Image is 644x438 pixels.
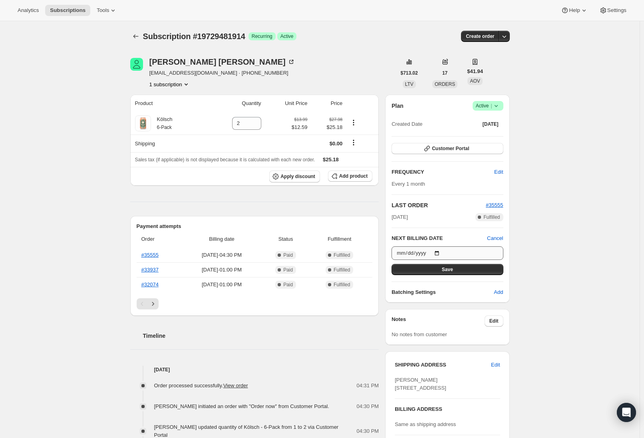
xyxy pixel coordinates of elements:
span: Active [476,102,500,110]
span: Every 1 month [392,181,425,187]
a: #35555 [141,252,159,258]
span: Tools [97,7,109,14]
span: [PERSON_NAME] initiated an order with "Order now" from Customer Portal. [154,403,329,409]
button: 17 [437,67,452,79]
span: Subscription #19729481914 [143,32,245,41]
span: | [491,103,492,109]
button: Cancel [487,234,503,242]
span: [DATE] [392,213,408,221]
button: Analytics [13,5,44,16]
div: Kölsch [151,115,173,131]
button: Help [556,5,592,16]
button: Edit [486,359,505,371]
span: Paid [283,252,293,258]
button: Settings [594,5,631,16]
button: Edit [485,315,503,327]
span: [PERSON_NAME] updated quantity of Kölsch - 6-Pack from 1 to 2 via Customer Portal [154,424,339,438]
th: Quantity [206,95,263,112]
span: Paid [283,267,293,273]
th: Product [130,95,206,112]
button: Add product [328,170,372,182]
h3: Notes [392,315,485,327]
button: Shipping actions [347,138,360,147]
span: [DATE] · 01:00 PM [183,281,260,289]
a: #35555 [486,202,503,208]
h2: LAST ORDER [392,201,486,209]
th: Shipping [130,135,206,152]
span: Fulfillment [311,235,368,243]
button: Save [392,264,503,275]
a: View order [223,383,248,388]
span: Fulfilled [334,252,350,258]
small: $27.98 [329,117,342,122]
span: ORDERS [435,81,455,87]
span: $12.59 [292,123,308,131]
span: Same as shipping address [395,421,456,427]
h2: Payment attempts [137,222,373,230]
span: Edit [491,361,500,369]
h2: Timeline [143,332,379,340]
span: 04:30 PM [357,402,379,410]
button: Create order [461,31,499,42]
span: No notes from customer [392,331,447,337]
span: [PERSON_NAME] [STREET_ADDRESS] [395,377,446,391]
span: 04:30 PM [357,427,379,435]
h3: BILLING ADDRESS [395,405,500,413]
img: product img [135,115,151,131]
span: $713.02 [401,70,418,76]
button: Edit [489,166,508,178]
h2: NEXT BILLING DATE [392,234,487,242]
button: Subscriptions [45,5,90,16]
button: Product actions [149,80,190,88]
span: Order processed successfully. [154,383,248,388]
span: $0.00 [330,141,343,147]
span: Created Date [392,120,422,128]
span: Help [569,7,580,14]
button: [DATE] [478,119,503,130]
th: Order [137,230,181,248]
a: #33937 [141,267,159,273]
span: Add product [339,173,368,179]
span: AOV [470,78,480,84]
span: Edit [489,318,499,324]
button: Add [489,286,508,299]
h6: Batching Settings [392,288,494,296]
span: $25.18 [312,123,343,131]
span: 17 [442,70,447,76]
span: $41.94 [467,67,483,75]
span: $25.18 [323,157,339,163]
span: Save [442,266,453,273]
button: Tools [92,5,122,16]
button: $713.02 [396,67,423,79]
small: $13.99 [294,117,307,122]
span: Apply discount [280,173,315,180]
span: Settings [607,7,626,14]
h2: FREQUENCY [392,168,494,176]
button: Product actions [347,118,360,127]
th: Unit Price [264,95,310,112]
span: Subscriptions [50,7,85,14]
h3: SHIPPING ADDRESS [395,361,491,369]
span: Edit [494,168,503,176]
span: Sales tax (if applicable) is not displayed because it is calculated with each new order. [135,157,315,163]
span: Customer Portal [432,145,469,152]
div: Open Intercom Messenger [617,403,636,422]
nav: Pagination [137,298,373,309]
span: 04:31 PM [357,382,379,390]
button: Customer Portal [392,143,503,154]
span: Active [280,33,294,40]
span: Create order [466,33,494,40]
span: Gail Gaebe [130,58,143,71]
span: LTV [405,81,413,87]
button: Next [147,298,159,309]
a: #32074 [141,281,159,287]
span: Analytics [18,7,39,14]
span: Fulfilled [483,214,500,220]
span: Recurring [252,33,272,40]
span: Billing date [183,235,260,243]
span: Fulfilled [334,267,350,273]
h4: [DATE] [130,366,379,374]
th: Price [310,95,345,112]
div: [PERSON_NAME] [PERSON_NAME] [149,58,295,66]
